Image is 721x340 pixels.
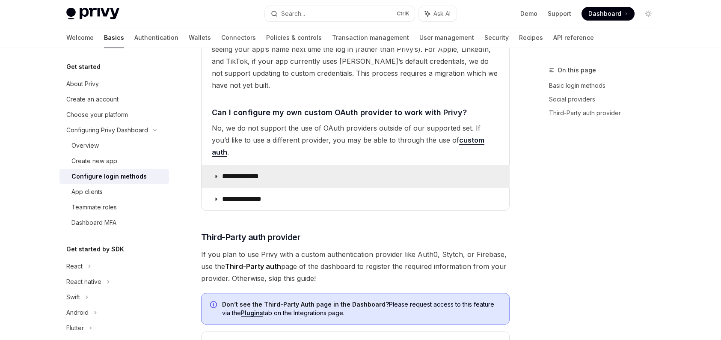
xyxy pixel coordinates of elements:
div: Create an account [66,94,119,104]
a: Support [548,9,571,18]
a: Policies & controls [266,27,322,48]
div: Search... [281,9,305,19]
strong: Don’t see the Third-Party Auth page in the Dashboard? [222,301,389,308]
div: Teammate roles [71,202,117,212]
a: Choose your platform [59,107,169,122]
a: Teammate roles [59,200,169,215]
a: App clients [59,184,169,200]
a: Transaction management [332,27,409,48]
div: App clients [71,187,103,197]
div: Choose your platform [66,110,128,120]
span: Please request access to this feature via the tab on the Integrations page. [222,300,501,317]
h5: Get started [66,62,101,72]
a: Create new app [59,153,169,169]
a: Plugins [241,309,263,317]
button: Toggle dark mode [641,7,655,21]
span: Ask AI [433,9,451,18]
div: Create new app [71,156,117,166]
a: Create an account [59,92,169,107]
span: For most providers, the change will be undetectable by end users, other than their seeing your ap... [212,31,499,91]
a: Dashboard [582,7,635,21]
a: Third-Party auth provider [549,106,662,120]
div: React [66,261,83,271]
a: Recipes [519,27,543,48]
a: User management [419,27,474,48]
a: Security [484,27,509,48]
a: Welcome [66,27,94,48]
span: No, we do not support the use of OAuth providers outside of our supported set. If you’d like to u... [212,122,499,158]
a: Configure login methods [59,169,169,184]
a: API reference [553,27,594,48]
a: About Privy [59,76,169,92]
div: Flutter [66,323,84,333]
a: Wallets [189,27,211,48]
span: Third-Party auth provider [201,231,301,243]
img: light logo [66,8,119,20]
div: Configuring Privy Dashboard [66,125,148,135]
a: Demo [520,9,537,18]
a: Basics [104,27,124,48]
div: Configure login methods [71,171,147,182]
div: Android [66,307,89,318]
span: Can I configure my own custom OAuth provider to work with Privy? [212,107,467,118]
a: Basic login methods [549,79,662,92]
button: Ask AI [419,6,457,21]
strong: Third-Party auth [225,262,281,271]
a: Connectors [221,27,256,48]
h5: Get started by SDK [66,244,124,254]
div: Overview [71,140,99,151]
div: Swift [66,292,80,302]
svg: Info [210,301,219,310]
span: Ctrl K [397,10,409,17]
a: Dashboard MFA [59,215,169,230]
a: Overview [59,138,169,153]
a: Social providers [549,92,662,106]
div: About Privy [66,79,99,89]
div: React native [66,277,101,287]
div: Dashboard MFA [71,218,116,228]
span: Dashboard [588,9,621,18]
span: If you plan to use Privy with a custom authentication provider like Auth0, Stytch, or Firebase, u... [201,248,510,284]
span: On this page [558,65,596,75]
a: Authentication [134,27,178,48]
button: Search...CtrlK [265,6,415,21]
a: custom auth [212,136,484,157]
